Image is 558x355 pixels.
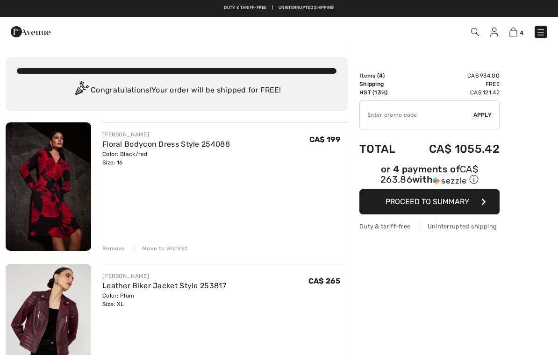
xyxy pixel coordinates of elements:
[11,22,50,41] img: 1ère Avenue
[359,165,500,186] div: or 4 payments of with
[102,244,125,253] div: Remove
[407,88,500,97] td: CA$ 121.42
[407,133,500,165] td: CA$ 1055.42
[102,272,226,280] div: [PERSON_NAME]
[309,135,340,144] span: CA$ 199
[102,140,230,149] a: Floral Bodycon Dress Style 254088
[386,197,469,206] span: Proceed to Summary
[407,80,500,88] td: Free
[359,88,407,97] td: HST (13%)
[379,72,383,79] span: 4
[360,101,473,129] input: Promo code
[102,130,230,139] div: [PERSON_NAME]
[359,133,407,165] td: Total
[359,71,407,80] td: Items ( )
[359,189,500,214] button: Proceed to Summary
[102,150,230,167] div: Color: Black/red Size: 16
[359,222,500,231] div: Duty & tariff-free | Uninterrupted shipping
[536,28,545,37] img: Menu
[102,291,226,308] div: Color: Plum Size: XL
[407,71,500,80] td: CA$ 934.00
[11,27,50,35] a: 1ère Avenue
[520,29,523,36] span: 4
[308,277,340,285] span: CA$ 265
[17,81,336,100] div: Congratulations! Your order will be shipped for FREE!
[509,28,517,36] img: Shopping Bag
[380,163,478,185] span: CA$ 263.86
[490,28,498,37] img: My Info
[102,281,226,290] a: Leather Biker Jacket Style 253817
[359,80,407,88] td: Shipping
[433,177,466,185] img: Sezzle
[359,165,500,189] div: or 4 payments ofCA$ 263.86withSezzle Click to learn more about Sezzle
[509,26,523,37] a: 4
[471,28,479,36] img: Search
[134,244,187,253] div: Move to Wishlist
[6,122,91,251] img: Floral Bodycon Dress Style 254088
[72,81,91,100] img: Congratulation2.svg
[473,111,492,119] span: Apply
